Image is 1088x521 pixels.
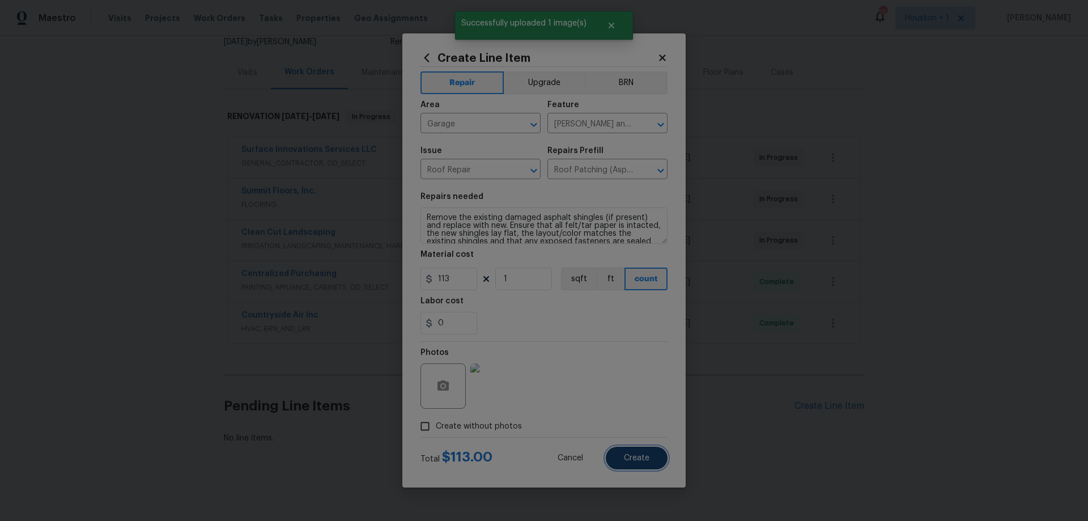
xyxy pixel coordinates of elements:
[420,297,464,305] h5: Labor cost
[561,268,596,290] button: sqft
[593,14,630,37] button: Close
[420,147,442,155] h5: Issue
[547,101,579,109] h5: Feature
[442,450,492,464] span: $ 113.00
[436,421,522,433] span: Create without photos
[558,454,583,463] span: Cancel
[596,268,624,290] button: ft
[547,147,603,155] h5: Repairs Prefill
[420,349,449,357] h5: Photos
[653,117,669,133] button: Open
[420,207,668,244] textarea: Remove the existing damaged asphalt shingles (if present) and replace with new. Ensure that all f...
[420,71,504,94] button: Repair
[526,163,542,179] button: Open
[526,117,542,133] button: Open
[420,101,440,109] h5: Area
[420,451,492,465] div: Total
[624,454,649,463] span: Create
[420,251,474,259] h5: Material cost
[584,71,668,94] button: BRN
[455,11,593,35] span: Successfully uploaded 1 image(s)
[606,447,668,469] button: Create
[420,193,483,201] h5: Repairs needed
[653,163,669,179] button: Open
[420,52,657,64] h2: Create Line Item
[504,71,585,94] button: Upgrade
[539,447,601,469] button: Cancel
[624,268,668,290] button: count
